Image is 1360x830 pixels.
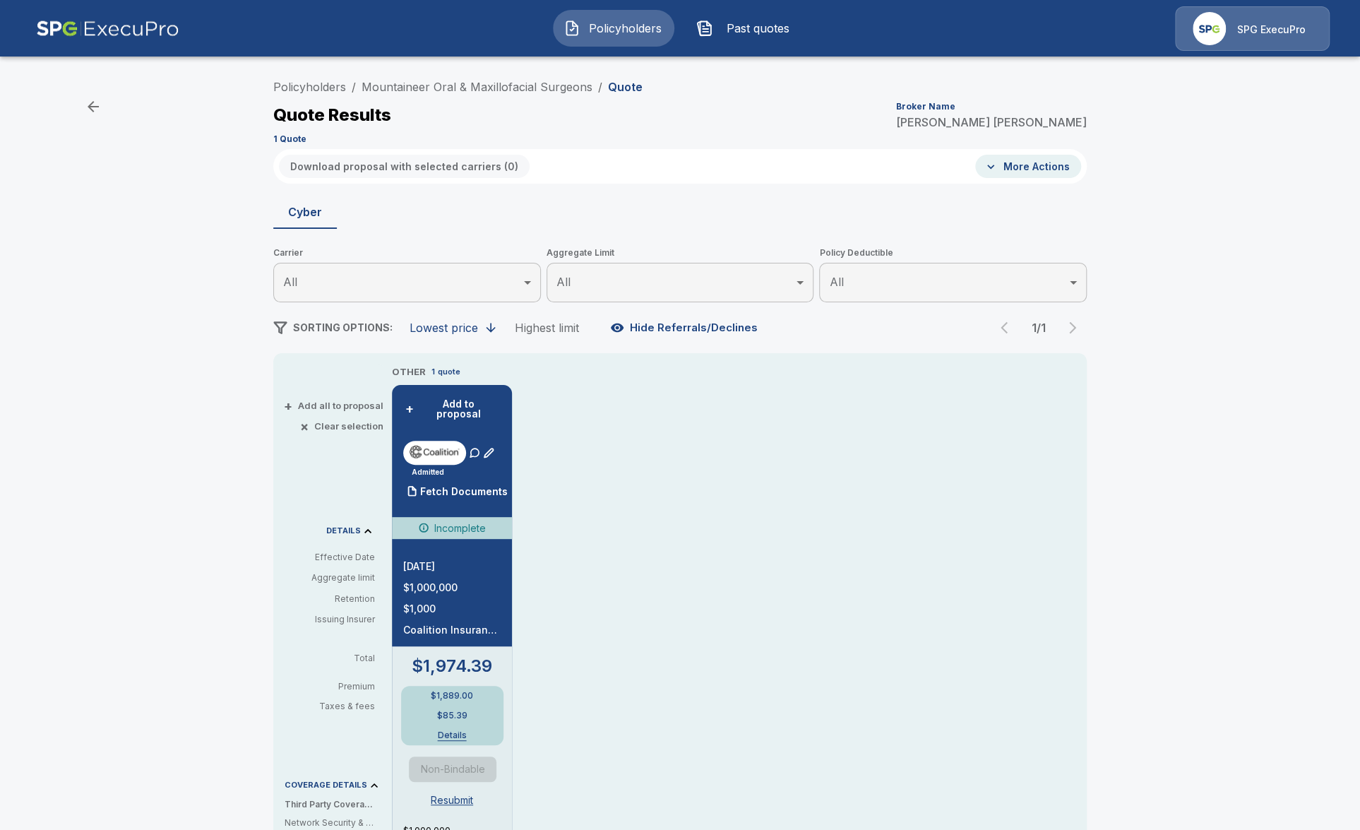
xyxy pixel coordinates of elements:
[975,155,1081,178] button: More Actions
[36,6,179,51] img: AA Logo
[1025,322,1053,333] p: 1 / 1
[285,593,375,605] p: Retention
[438,366,460,378] p: quote
[273,195,337,229] button: Cyber
[421,731,484,740] button: Details
[696,20,713,37] img: Past quotes Icon
[285,613,375,626] p: Issuing Insurer
[896,102,955,111] p: Broker Name
[352,78,356,95] li: /
[719,20,797,37] span: Past quotes
[362,80,592,94] a: Mountaineer Oral & Maxillofacial Surgeons
[1175,6,1330,51] a: Agency IconSPG ExecuPro
[896,117,1087,128] p: [PERSON_NAME] [PERSON_NAME]
[425,788,479,814] button: Resubmit
[607,314,763,341] button: Hide Referrals/Declines
[1237,23,1306,37] p: SPG ExecuPro
[434,521,486,535] p: Incomplete
[273,80,346,94] a: Policyholders
[598,78,602,95] li: /
[293,321,393,333] span: SORTING OPTIONS:
[285,551,375,564] p: Effective Date
[403,396,501,422] button: +Add to proposal
[829,275,843,289] span: All
[410,321,478,335] div: Lowest price
[285,817,375,829] p: Network Security & Privacy Liability: Third party liability costs
[300,422,309,431] span: ×
[285,798,386,811] p: Third Party Coverage
[405,404,414,414] span: +
[273,246,541,260] span: Carrier
[303,422,383,431] button: ×Clear selection
[273,107,391,124] p: Quote Results
[553,10,674,47] button: Policyholders IconPolicyholders
[686,10,807,47] button: Past quotes IconPast quotes
[403,583,501,593] p: $1,000,000
[284,401,292,410] span: +
[403,604,501,614] p: $1,000
[285,702,386,711] p: Taxes & fees
[273,78,643,95] nav: breadcrumb
[515,321,579,335] div: Highest limit
[586,20,664,37] span: Policyholders
[1193,12,1226,45] img: Agency Icon
[326,527,361,535] p: DETAILS
[392,365,426,379] p: OTHER
[819,246,1087,260] span: Policy Deductible
[412,658,492,675] p: $1,974.39
[608,81,643,93] p: Quote
[285,571,375,584] p: Aggregate limit
[403,562,501,571] p: [DATE]
[279,155,530,178] button: Download proposal with selected carriers (0)
[403,625,501,635] p: Coalition Insurance Solutions
[285,654,386,663] p: Total
[285,781,367,789] p: COVERAGE DETAILS
[420,487,508,497] p: Fetch Documents
[437,711,467,720] p: $85.39
[563,20,580,37] img: Policyholders Icon
[409,757,506,782] span: Quote is a non-bindable indication
[431,692,473,700] p: $1,889.00
[431,366,435,378] p: 1
[285,682,386,691] p: Premium
[273,135,306,143] p: 1 Quote
[287,401,383,410] button: +Add all to proposal
[556,275,571,289] span: All
[412,467,444,478] p: Admitted
[409,441,460,462] img: coalitioncyberadmitted
[283,275,297,289] span: All
[547,246,814,260] span: Aggregate Limit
